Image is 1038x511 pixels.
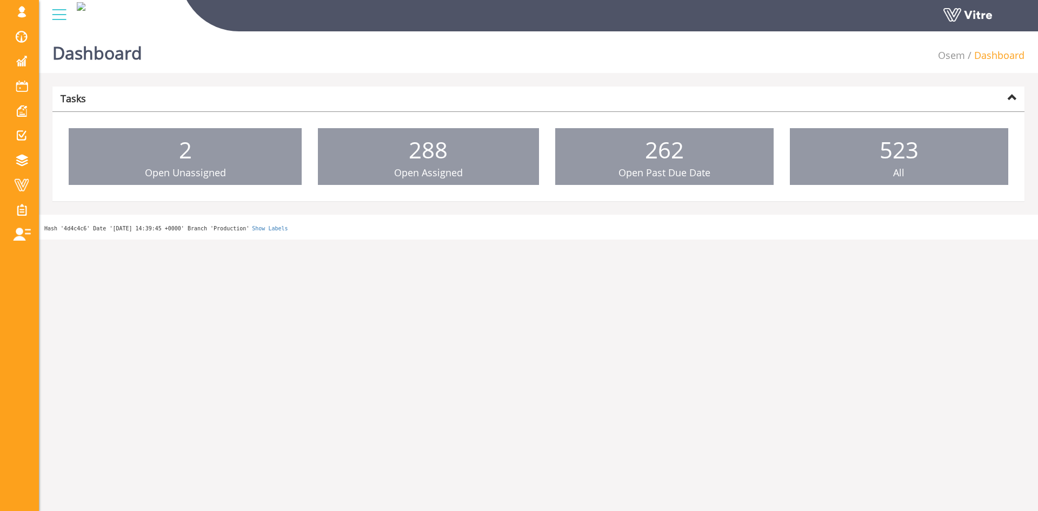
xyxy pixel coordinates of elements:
a: 262 Open Past Due Date [555,128,774,185]
span: Open Assigned [394,166,463,179]
span: 288 [409,134,448,165]
span: Open Unassigned [145,166,226,179]
a: Show Labels [252,225,288,231]
span: Open Past Due Date [618,166,710,179]
span: 262 [645,134,684,165]
a: 523 All [790,128,1008,185]
span: All [893,166,904,179]
a: Osem [938,49,965,62]
span: Hash '4d4c4c6' Date '[DATE] 14:39:45 +0000' Branch 'Production' [44,225,249,231]
img: 6a1c1025-01a5-4064-bb0d-63c8ef2f26d0.png [77,2,85,11]
h1: Dashboard [52,27,142,73]
strong: Tasks [61,92,86,105]
span: 2 [179,134,192,165]
span: 523 [880,134,919,165]
li: Dashboard [965,49,1024,63]
a: 288 Open Assigned [318,128,538,185]
a: 2 Open Unassigned [69,128,302,185]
